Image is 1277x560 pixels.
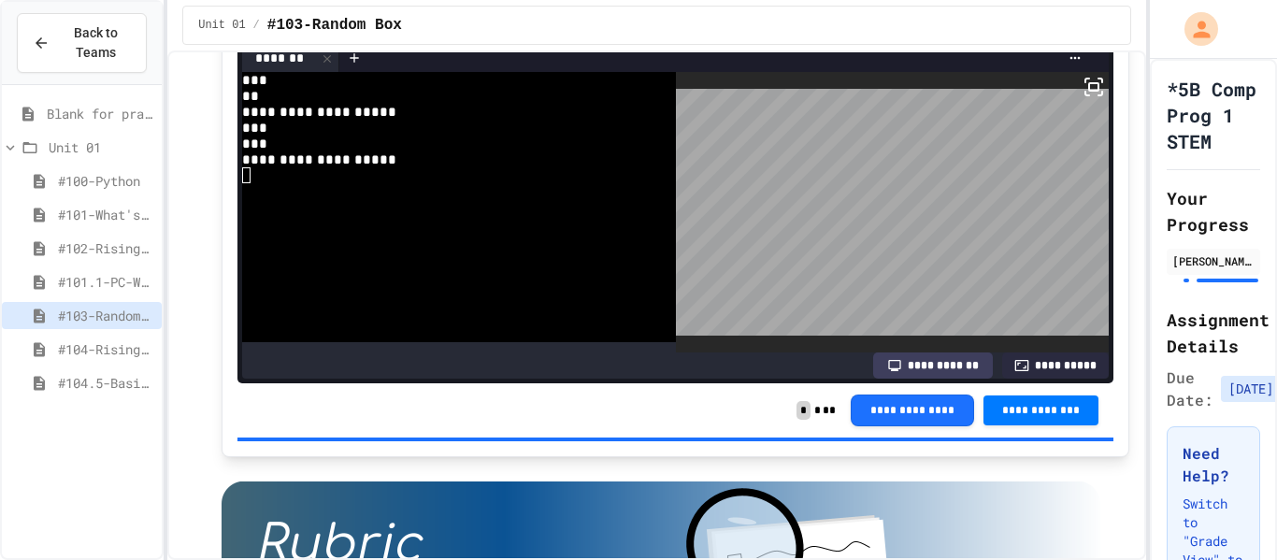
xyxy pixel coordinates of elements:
div: My Account [1165,7,1223,50]
h1: *5B Comp Prog 1 STEM [1167,76,1260,154]
span: #101.1-PC-Where am I? [58,272,154,292]
span: #103-Random Box [58,306,154,325]
span: Back to Teams [61,23,131,63]
span: Blank for practice [47,104,154,123]
span: #102-Rising Sun [58,238,154,258]
span: Due Date: [1167,366,1213,411]
span: #100-Python [58,171,154,191]
h2: Assignment Details [1167,307,1260,359]
span: #104.5-Basic Graphics Review [58,373,154,393]
h2: Your Progress [1167,185,1260,237]
div: [PERSON_NAME] [1172,252,1255,269]
button: Back to Teams [17,13,147,73]
span: Unit 01 [49,137,154,157]
span: / [253,18,260,33]
span: #103-Random Box [267,14,402,36]
span: #104-Rising Sun Plus [58,339,154,359]
span: #101-What's This ?? [58,205,154,224]
h3: Need Help? [1183,442,1244,487]
span: Unit 01 [198,18,245,33]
